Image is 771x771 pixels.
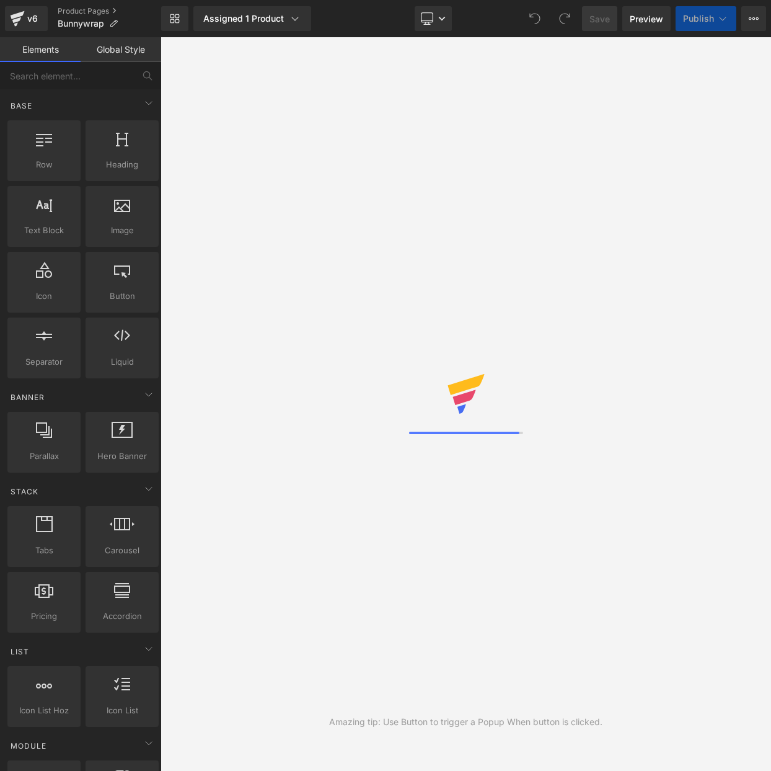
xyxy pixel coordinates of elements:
[11,610,77,623] span: Pricing
[11,158,77,171] span: Row
[589,12,610,25] span: Save
[11,704,77,717] span: Icon List Hoz
[11,544,77,557] span: Tabs
[81,37,161,62] a: Global Style
[741,6,766,31] button: More
[89,704,155,717] span: Icon List
[161,6,188,31] a: New Library
[9,100,33,112] span: Base
[622,6,671,31] a: Preview
[89,158,155,171] span: Heading
[89,355,155,368] span: Liquid
[9,646,30,657] span: List
[89,290,155,303] span: Button
[11,224,77,237] span: Text Block
[552,6,577,31] button: Redo
[522,6,547,31] button: Undo
[25,11,40,27] div: v6
[683,14,714,24] span: Publish
[11,450,77,463] span: Parallax
[89,450,155,463] span: Hero Banner
[676,6,736,31] button: Publish
[630,12,663,25] span: Preview
[58,19,104,29] span: Bunnywrap
[5,6,48,31] a: v6
[89,610,155,623] span: Accordion
[89,544,155,557] span: Carousel
[9,486,40,497] span: Stack
[329,715,602,729] div: Amazing tip: Use Button to trigger a Popup When button is clicked.
[11,290,77,303] span: Icon
[9,391,46,403] span: Banner
[11,355,77,368] span: Separator
[203,12,301,25] div: Assigned 1 Product
[89,224,155,237] span: Image
[9,740,48,752] span: Module
[58,6,161,16] a: Product Pages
